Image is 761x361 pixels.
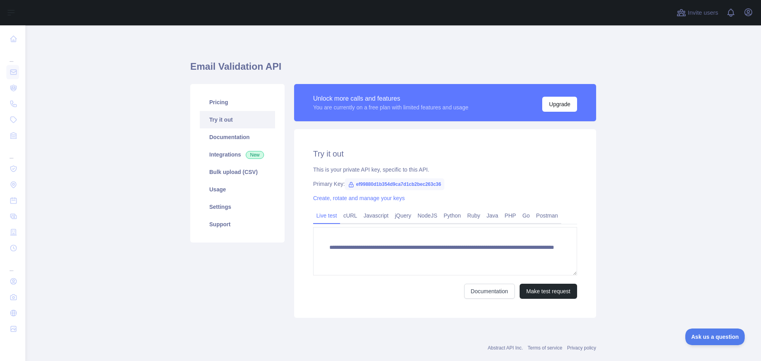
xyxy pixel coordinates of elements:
[200,163,275,181] a: Bulk upload (CSV)
[392,209,414,222] a: jQuery
[200,128,275,146] a: Documentation
[542,97,577,112] button: Upgrade
[246,151,264,159] span: New
[313,103,468,111] div: You are currently on a free plan with limited features and usage
[360,209,392,222] a: Javascript
[313,148,577,159] h2: Try it out
[501,209,519,222] a: PHP
[6,257,19,273] div: ...
[190,60,596,79] h1: Email Validation API
[414,209,440,222] a: NodeJS
[464,284,515,299] a: Documentation
[200,146,275,163] a: Integrations New
[200,216,275,233] a: Support
[200,181,275,198] a: Usage
[528,345,562,351] a: Terms of service
[567,345,596,351] a: Privacy policy
[200,94,275,111] a: Pricing
[488,345,523,351] a: Abstract API Inc.
[464,209,484,222] a: Ruby
[519,209,533,222] a: Go
[200,198,275,216] a: Settings
[200,111,275,128] a: Try it out
[313,195,405,201] a: Create, rotate and manage your keys
[533,209,561,222] a: Postman
[313,180,577,188] div: Primary Key:
[484,209,502,222] a: Java
[6,144,19,160] div: ...
[685,329,745,345] iframe: Toggle Customer Support
[675,6,720,19] button: Invite users
[313,209,340,222] a: Live test
[6,48,19,63] div: ...
[313,166,577,174] div: This is your private API key, specific to this API.
[313,94,468,103] div: Unlock more calls and features
[688,8,718,17] span: Invite users
[345,178,444,190] span: ef99880d1b354d9ca7d1cb2bec263c36
[340,209,360,222] a: cURL
[440,209,464,222] a: Python
[520,284,577,299] button: Make test request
